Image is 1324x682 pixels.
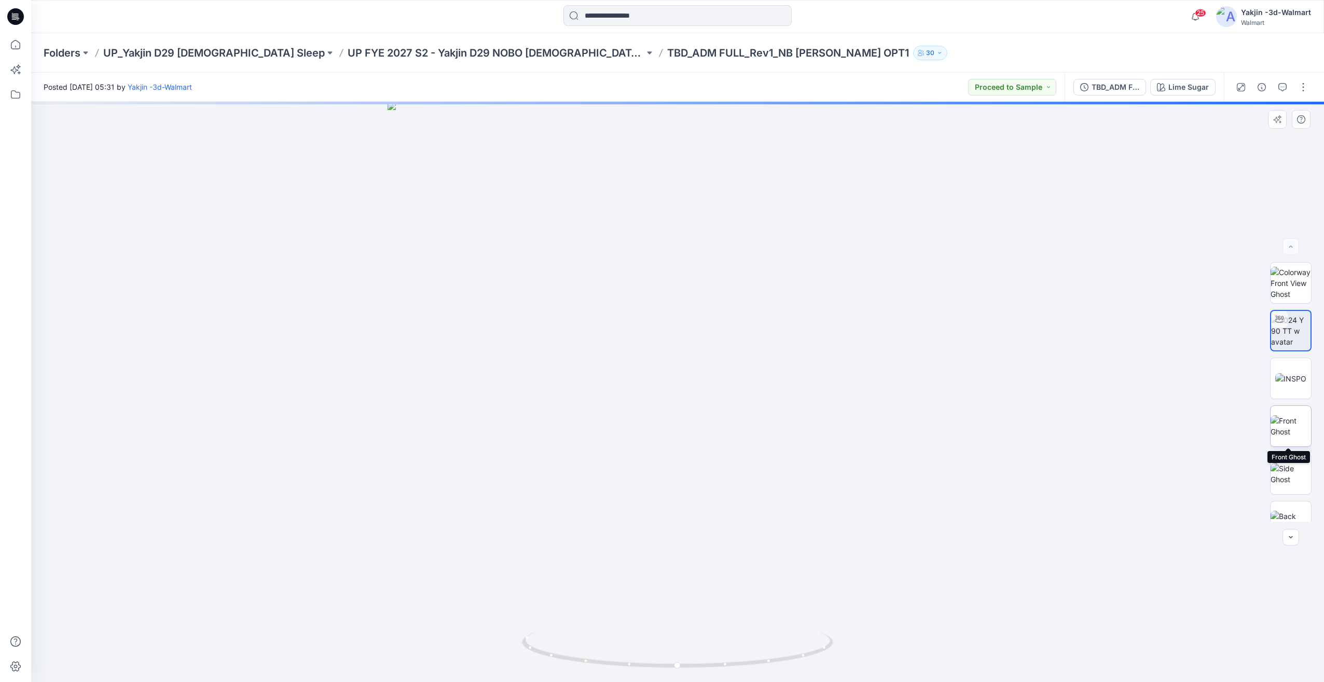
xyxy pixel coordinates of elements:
[926,47,934,59] p: 30
[44,46,80,60] a: Folders
[128,83,192,91] a: Yakjin -3d-Walmart
[1271,511,1311,533] img: Back Ghost
[1275,373,1306,384] img: INSPO
[348,46,644,60] a: UP FYE 2027 S2 - Yakjin D29 NOBO [DEMOGRAPHIC_DATA] Sleepwear
[913,46,947,60] button: 30
[667,46,909,60] p: TBD_ADM FULL_Rev1_NB [PERSON_NAME] OPT1
[1271,267,1311,299] img: Colorway Front View Ghost
[1241,19,1311,26] div: Walmart
[1253,79,1270,96] button: Details
[103,46,325,60] a: UP_Yakjin D29 [DEMOGRAPHIC_DATA] Sleep
[1168,81,1209,93] div: Lime Sugar
[1271,315,1311,347] img: 2024 Y 90 TT w avatar
[1092,81,1139,93] div: TBD_ADM FULL_Rev1_NB [PERSON_NAME] OPT1
[1271,415,1311,437] img: Front Ghost
[44,81,192,92] span: Posted [DATE] 05:31 by
[1241,6,1311,19] div: Yakjin -3d-Walmart
[1271,463,1311,485] img: Side Ghost
[1150,79,1216,96] button: Lime Sugar
[1073,79,1146,96] button: TBD_ADM FULL_Rev1_NB [PERSON_NAME] OPT1
[1216,6,1237,27] img: avatar
[1195,9,1206,17] span: 25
